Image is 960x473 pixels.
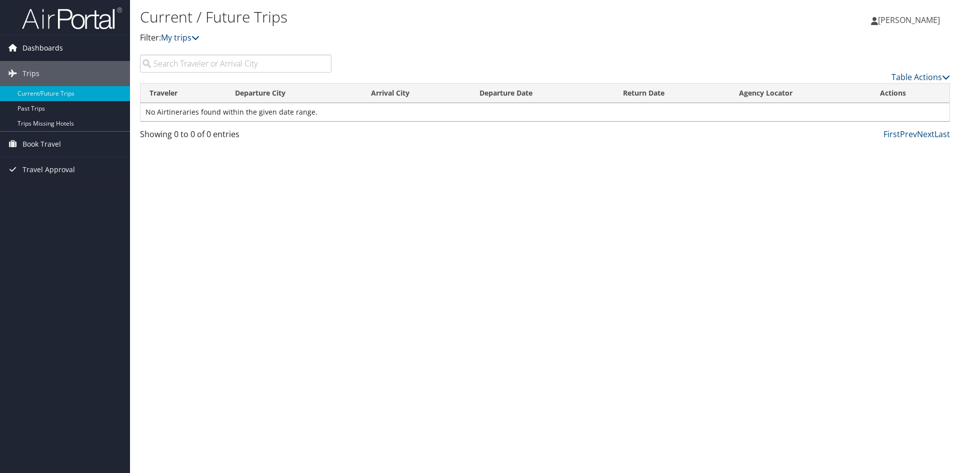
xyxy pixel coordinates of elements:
a: [PERSON_NAME] [871,5,950,35]
a: Last [934,129,950,140]
a: Prev [900,129,917,140]
img: airportal-logo.png [22,7,122,30]
th: Departure Date: activate to sort column descending [470,84,614,103]
a: Next [917,129,934,140]
a: My trips [161,32,199,43]
span: Dashboards [22,36,63,61]
span: [PERSON_NAME] [878,15,940,26]
th: Departure City: activate to sort column ascending [226,84,362,103]
span: Trips [22,61,39,86]
p: Filter: [140,32,680,45]
th: Traveler: activate to sort column ascending [140,84,226,103]
h1: Current / Future Trips [140,7,680,28]
th: Agency Locator: activate to sort column ascending [730,84,871,103]
td: No Airtineraries found within the given date range. [140,103,949,121]
span: Travel Approval [22,157,75,182]
a: First [883,129,900,140]
span: Book Travel [22,132,61,157]
th: Return Date: activate to sort column ascending [614,84,730,103]
th: Actions [871,84,949,103]
input: Search Traveler or Arrival City [140,55,331,73]
th: Arrival City: activate to sort column ascending [362,84,470,103]
a: Table Actions [891,72,950,83]
div: Showing 0 to 0 of 0 entries [140,128,331,145]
